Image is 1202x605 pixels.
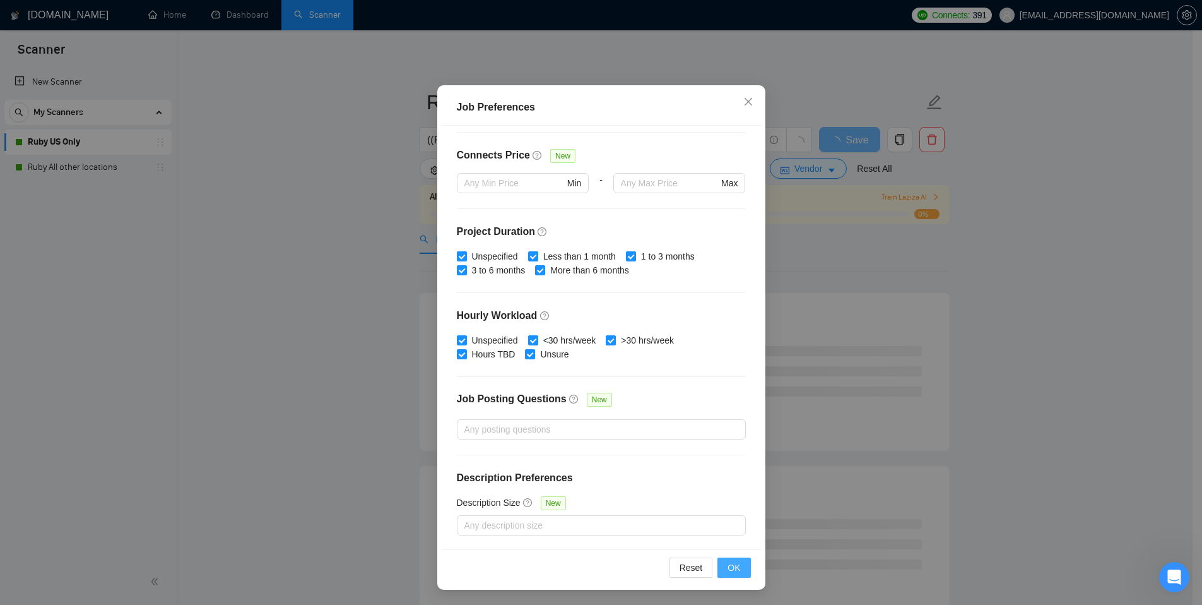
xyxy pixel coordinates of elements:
[457,496,521,510] h5: Description Size
[541,496,566,510] span: New
[721,176,738,190] span: Max
[467,263,531,277] span: 3 to 6 months
[621,176,719,190] input: Any Max Price
[467,249,523,263] span: Unspecified
[589,173,613,208] div: -
[616,333,679,347] span: >30 hrs/week
[636,249,700,263] span: 1 to 3 months
[464,176,565,190] input: Any Min Price
[540,311,550,321] span: question-circle
[523,498,533,508] span: question-circle
[587,393,612,407] span: New
[457,224,746,239] h4: Project Duration
[550,149,575,163] span: New
[457,100,746,115] div: Job Preferences
[569,394,579,404] span: question-circle
[538,333,601,347] span: <30 hrs/week
[533,150,543,160] span: question-circle
[457,148,530,163] h4: Connects Price
[728,561,740,575] span: OK
[538,249,621,263] span: Less than 1 month
[1159,562,1189,592] iframe: Intercom live chat
[567,176,582,190] span: Min
[545,263,634,277] span: More than 6 months
[743,97,753,107] span: close
[535,347,574,361] span: Unsure
[457,470,746,486] h4: Description Preferences
[669,558,713,578] button: Reset
[731,85,765,119] button: Close
[538,227,548,237] span: question-circle
[680,561,703,575] span: Reset
[467,347,521,361] span: Hours TBD
[717,558,750,578] button: OK
[457,308,746,323] h4: Hourly Workload
[457,392,567,407] h4: Job Posting Questions
[467,333,523,347] span: Unspecified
